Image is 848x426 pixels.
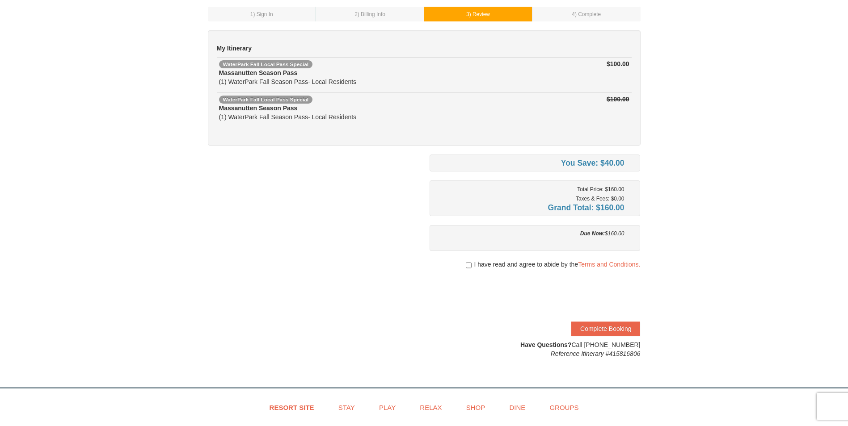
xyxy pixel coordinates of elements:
[219,96,313,104] span: WaterPark Fall Local Pass Special
[327,397,366,418] a: Stay
[219,104,298,112] strong: Massanutten Season Pass
[466,11,490,17] small: 3
[607,60,629,67] strike: $100.00
[436,159,624,167] h4: You Save: $40.00
[504,278,640,313] iframe: reCAPTCHA
[258,397,325,418] a: Resort Site
[430,340,641,358] div: Call [PHONE_NUMBER]
[575,11,601,17] span: ) Complete
[571,322,640,336] button: Complete Booking
[576,196,624,202] small: Taxes & Fees: $0.00
[219,104,496,121] div: (1) WaterPark Fall Season Pass- Local Residents
[577,186,624,192] small: Total Price: $160.00
[469,11,490,17] span: ) Review
[520,341,571,348] strong: Have Questions?
[551,350,641,357] em: Reference Itinerary #415816806
[436,229,624,238] div: $160.00
[498,397,536,418] a: Dine
[538,397,590,418] a: Groups
[358,11,385,17] span: ) Billing Info
[354,11,385,17] small: 2
[607,96,629,103] strike: $100.00
[455,397,497,418] a: Shop
[580,230,605,237] strong: Due Now:
[368,397,407,418] a: Play
[474,260,640,269] span: I have read and agree to abide by the
[217,44,632,53] h5: My Itinerary
[219,60,313,68] span: WaterPark Fall Local Pass Special
[409,397,453,418] a: Relax
[436,203,624,212] h4: Grand Total: $160.00
[219,68,496,86] div: (1) WaterPark Fall Season Pass- Local Residents
[219,69,298,76] strong: Massanutten Season Pass
[572,11,601,17] small: 4
[250,11,273,17] small: 1
[253,11,273,17] span: ) Sign In
[578,261,640,268] a: Terms and Conditions.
